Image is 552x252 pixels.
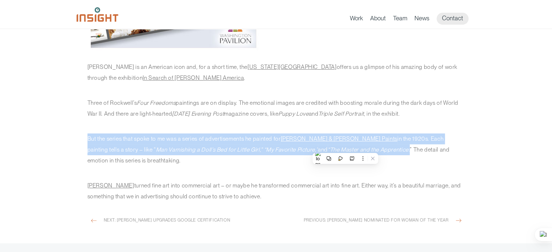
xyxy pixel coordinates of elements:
p: turned fine art into commercial art – or maybe he transformed commercial art into fine art. Eithe... [87,180,465,202]
a: Team [393,15,407,25]
span: Previous: [PERSON_NAME] Nominated for Woman of the Year [287,217,448,226]
em: Puppy Love [278,110,308,117]
a: Work [350,15,363,25]
a: [US_STATE][GEOGRAPHIC_DATA] [248,63,337,70]
em: Man Varnishing a Doll’s Bed for Little Girl,” “My Favorite Picture,” [156,146,318,153]
a: Previous: [PERSON_NAME] Nominated for Woman of the Year [283,217,465,226]
em: Four Freedoms [137,99,176,106]
span: Next: [PERSON_NAME] upgrades Google certification [104,217,265,226]
p: Three of Rockwell’s paintings are on display. The emotional images are credited with boosting mor... [87,98,465,119]
p: [PERSON_NAME] is an American icon and, for a short time, the offers us a glimpse of his amazing b... [87,62,465,83]
em: Triple Self Portrait [318,110,364,117]
img: Insight Marketing Design [77,7,118,22]
a: Contact [437,13,469,25]
a: In Search of [PERSON_NAME] America [143,74,244,81]
a: Next: [PERSON_NAME] upgrades Google certification [87,217,269,226]
em: “The Master and the Apprentice. [328,146,410,153]
a: [PERSON_NAME] [87,182,134,189]
nav: primary navigation menu [350,13,476,25]
a: About [370,15,386,25]
a: [PERSON_NAME] & [PERSON_NAME] Paints [281,135,397,142]
a: News [414,15,429,25]
em: [DATE] Evening Post [172,110,224,117]
p: But the series that spoke to me was a series of advertisements he painted for in the 1920s. Each ... [87,133,465,166]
